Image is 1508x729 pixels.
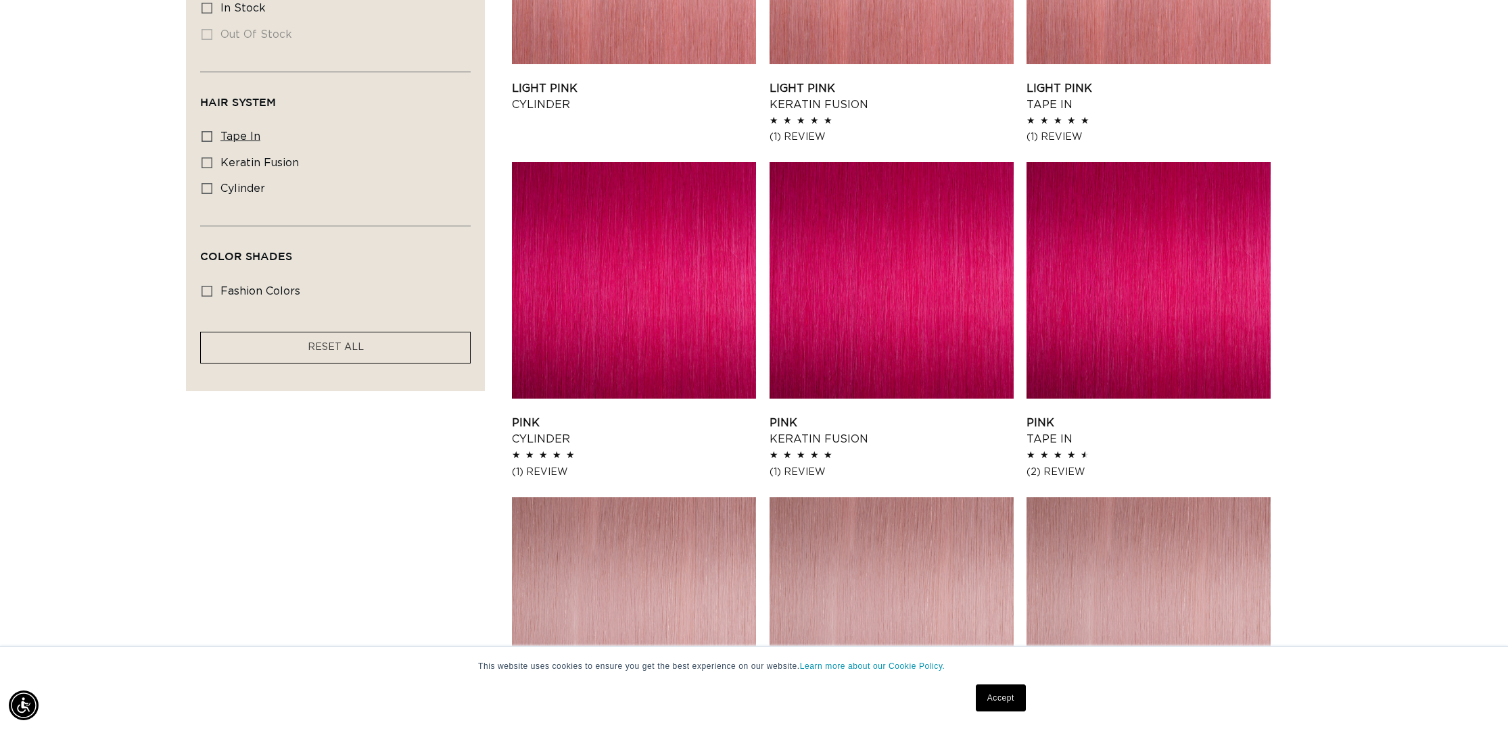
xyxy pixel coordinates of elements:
[200,72,471,121] summary: Hair System (0 selected)
[1027,415,1271,447] a: Pink Tape In
[512,80,756,113] a: Light Pink Cylinder
[308,343,364,352] span: RESET ALL
[220,131,260,142] span: tape in
[220,157,299,168] span: keratin fusion
[308,339,364,356] a: RESET ALL
[976,684,1026,711] a: Accept
[1027,80,1271,113] a: Light Pink Tape In
[770,415,1014,447] a: Pink Keratin Fusion
[9,690,39,720] div: Accessibility Menu
[220,3,266,14] span: In stock
[770,80,1014,113] a: Light Pink Keratin Fusion
[512,415,756,447] a: Pink Cylinder
[800,661,945,671] a: Learn more about our Cookie Policy.
[478,660,1030,672] p: This website uses cookies to ensure you get the best experience on our website.
[200,250,292,262] span: Color Shades
[220,286,300,297] span: fashion colors
[200,226,471,275] summary: Color Shades (0 selected)
[200,96,276,108] span: Hair System
[220,183,265,194] span: cylinder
